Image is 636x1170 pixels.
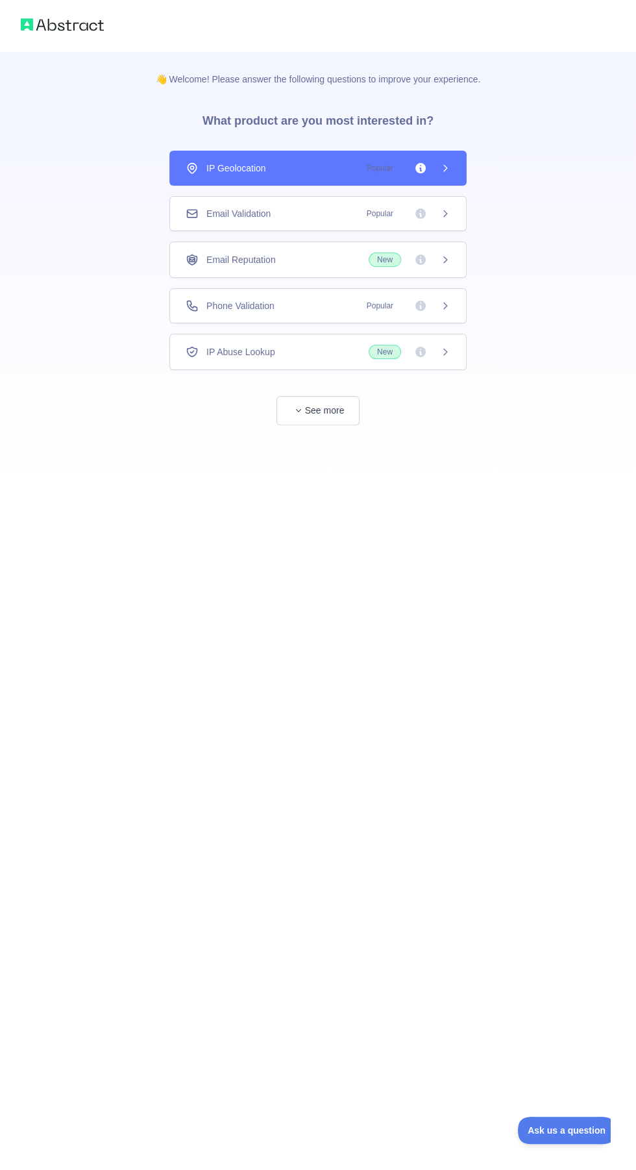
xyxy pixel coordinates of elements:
span: IP Geolocation [206,162,266,175]
span: Popular [359,207,401,220]
span: Email Validation [206,207,271,220]
span: Popular [359,162,401,175]
iframe: Toggle Customer Support [518,1117,610,1144]
img: Abstract logo [21,16,104,34]
p: 👋 Welcome! Please answer the following questions to improve your experience. [135,52,502,86]
h3: What product are you most interested in? [182,86,454,151]
span: New [369,253,401,267]
button: See more [276,396,360,425]
span: IP Abuse Lookup [206,345,275,358]
span: Phone Validation [206,299,275,312]
span: Email Reputation [206,253,276,266]
span: Popular [359,299,401,312]
span: New [369,345,401,359]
